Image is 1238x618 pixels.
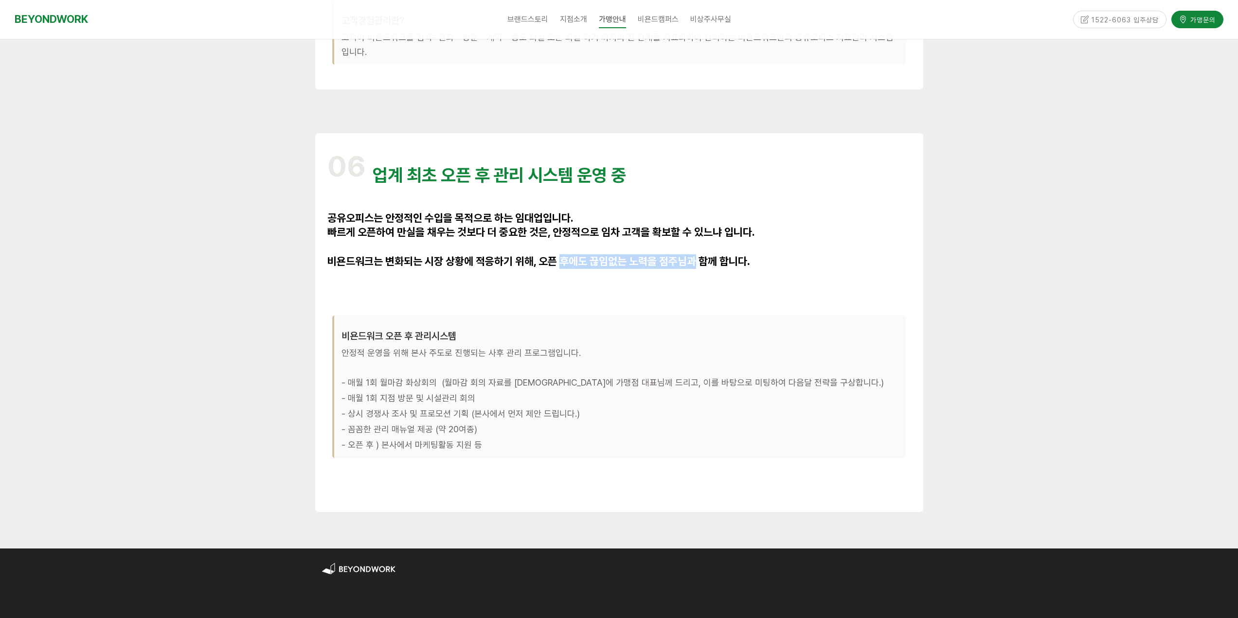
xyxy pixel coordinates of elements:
[341,424,477,435] span: - 꼼꼼한 관리 매뉴얼 제공 (약 20여종)
[560,15,587,24] span: 지점소개
[599,11,626,28] span: 가맹안내
[747,254,750,268] span: .
[502,7,554,32] a: 브랜드스토리
[632,7,684,32] a: 비욘드캠퍼스
[327,212,574,224] span: 공유오피스는 안정적인 수입을 목적으로 하는 임대업입니다.
[327,149,366,183] span: 06
[638,15,679,24] span: 비욘드캠퍼스
[341,409,580,419] span: - 상시 경쟁사 조사 및 프로모션 기획 (본사에서 먼저 제안 드립니다.)
[341,348,581,358] span: 안정적 운영을 위해 본사 주도로 진행되는 사후 관리 프로그램입니다.
[684,7,737,32] a: 비상주사무실
[1171,10,1223,27] a: 가맹문의
[1187,14,1216,24] span: 가맹문의
[341,331,899,342] h3: 비욘드워크 오픈 후 관리시스템
[341,393,475,404] span: - 매월 1회 지점 방문 및 시설관리 회의
[15,10,88,28] a: BEYONDWORK
[341,440,482,450] span: - 오픈 후 ) 본사에서 마케팅활동 지원 등
[507,15,548,24] span: 브랜드스토리
[554,7,593,32] a: 지점소개
[341,378,884,388] span: - 매월 1회 월마감 화상회의 (월마감 회의 자료를 [DEMOGRAPHIC_DATA]에 가맹점 대표님께 드리고, 이를 바탕으로 미팅하여 다음달 전략을 구상합니다.)
[593,7,632,32] a: 가맹안내
[327,255,747,267] span: 비욘드워크는 변화되는 시장 상황에 적응하기 위해, 오픈 후에도 끊임없는 노력을 점주님과 함께 합니다
[373,165,626,186] span: 업계 최초 오픈 후 관리 시스템 운영 중
[690,15,731,24] span: 비상주사무실
[327,226,755,239] span: 빠르게 오픈하여 만실을 채우는 것보다 더 중요한 것은, 안정적으로 임차 고객을 확보할 수 있느냐 입니다.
